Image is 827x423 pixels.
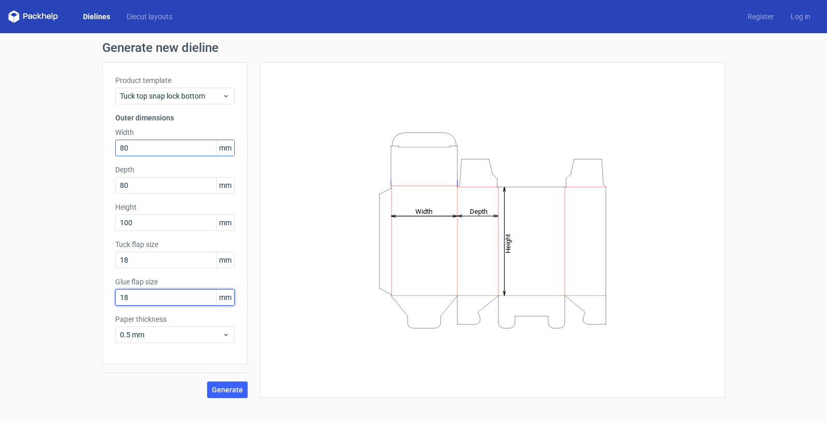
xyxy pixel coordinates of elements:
span: mm [216,290,234,305]
label: Depth [115,165,235,175]
span: Generate [212,386,243,393]
label: Height [115,202,235,212]
span: mm [216,215,234,230]
tspan: Depth [470,207,487,215]
span: mm [216,140,234,156]
span: mm [216,252,234,268]
button: Generate [207,381,248,398]
label: Width [115,127,235,138]
span: 0.5 mm [120,330,222,340]
label: Tuck flap size [115,239,235,250]
label: Paper thickness [115,314,235,324]
h1: Generate new dieline [102,42,725,54]
tspan: Width [415,207,432,215]
span: Tuck top snap lock bottom [120,91,222,101]
label: Product template [115,75,235,86]
a: Log in [782,11,819,22]
a: Register [739,11,782,22]
a: Diecut layouts [118,11,181,22]
span: mm [216,178,234,193]
label: Glue flap size [115,277,235,287]
tspan: Height [504,234,512,253]
a: Dielines [75,11,118,22]
h3: Outer dimensions [115,113,235,123]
